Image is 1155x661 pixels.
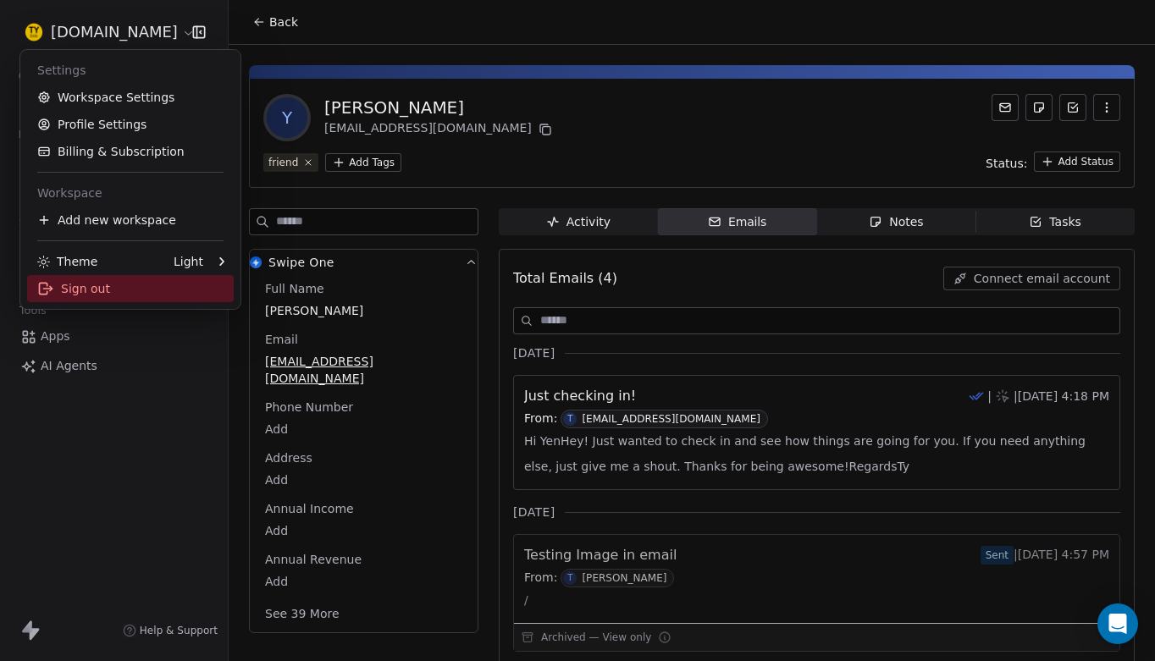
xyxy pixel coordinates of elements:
div: [EMAIL_ADDRESS][DOMAIN_NAME] [324,119,555,140]
span: [DATE] [513,504,555,521]
span: Phone Number [262,399,356,416]
div: Sign out [27,275,234,302]
a: Profile Settings [27,111,234,138]
span: [DOMAIN_NAME] [51,21,178,43]
span: | [DATE] 4:57 PM [981,546,1109,565]
span: Email [262,331,301,348]
span: Just checking in! [524,386,636,406]
div: [EMAIL_ADDRESS][DOMAIN_NAME] [582,413,760,425]
div: Sent [986,547,1009,564]
span: Add [265,471,462,488]
span: / [524,587,528,613]
button: Add Status [1034,151,1120,172]
div: friend [268,155,298,170]
button: Add Tags [325,153,401,172]
div: T [567,571,572,585]
span: Status: [986,155,1027,172]
span: [DATE] [513,344,555,361]
span: Contacts [11,63,75,89]
div: Activity [546,213,611,231]
span: Tools [12,298,53,323]
span: Add [265,421,462,438]
span: Annual Revenue [262,551,365,568]
a: Workspace Settings [27,84,234,111]
div: Open Intercom Messenger [1097,603,1138,644]
span: Archived — View only [541,631,651,644]
span: Apps [41,328,70,345]
span: Hi YenHey! Just wanted to check in and see how things are going for you. If you need anything els... [524,428,1109,479]
span: Back [269,14,298,30]
div: [PERSON_NAME] [324,96,555,119]
div: Light [174,253,203,270]
a: Billing & Subscription [27,138,234,165]
div: T [567,412,572,426]
span: From: [524,569,557,587]
div: Add new workspace [27,207,234,234]
span: Connect email account [974,270,1110,287]
div: Tasks [1029,213,1081,231]
div: Notes [869,213,923,231]
div: Settings [27,57,234,84]
span: Testing Image in email [524,545,677,565]
span: Add [265,573,462,590]
img: tylink%20favicon.png [24,22,44,42]
span: Annual Income [262,500,357,517]
span: Total Emails (4) [513,268,617,289]
span: Sales [12,210,56,235]
button: See 39 More [255,598,350,629]
span: Marketing [11,122,80,147]
span: [EMAIL_ADDRESS][DOMAIN_NAME] [265,353,462,387]
div: [PERSON_NAME] [582,572,666,584]
span: AI Agents [41,357,97,375]
span: From: [524,410,557,428]
span: Address [262,449,316,466]
span: Y [267,97,307,138]
div: | | [DATE] 4:18 PM [969,388,1109,405]
span: [PERSON_NAME] [265,302,462,319]
div: Theme [37,253,97,270]
span: Add [265,522,462,539]
div: Workspace [27,179,234,207]
span: Swipe One [268,254,334,271]
span: Help & Support [140,624,218,637]
span: Full Name [262,280,328,297]
img: Swipe One [250,256,262,268]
